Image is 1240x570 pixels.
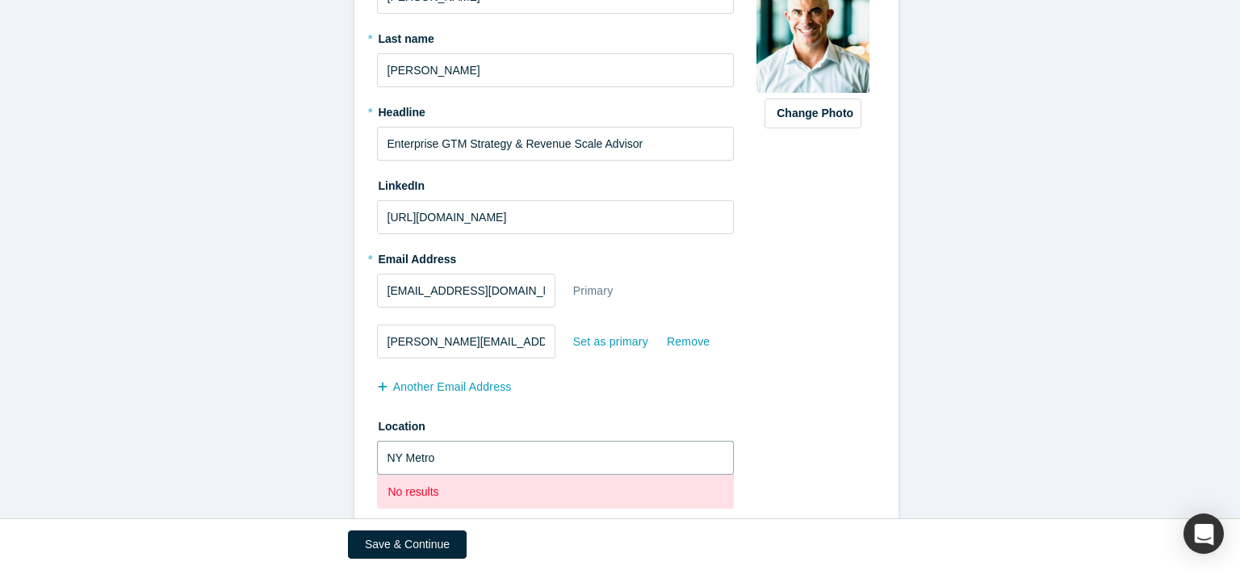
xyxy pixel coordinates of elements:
label: Last name [377,25,735,48]
label: Headline [377,98,735,121]
button: another Email Address [377,373,529,401]
label: LinkedIn [377,172,425,195]
button: Change Photo [765,98,861,128]
input: Partner, CEO [377,127,735,161]
button: Save & Continue [348,530,467,559]
p: No results [388,484,723,501]
div: Primary [572,277,614,305]
input: Enter a location [377,441,735,475]
div: Remove [666,328,710,356]
label: Email Address [377,245,457,268]
div: Set as primary [572,328,649,356]
label: Location [377,413,735,435]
